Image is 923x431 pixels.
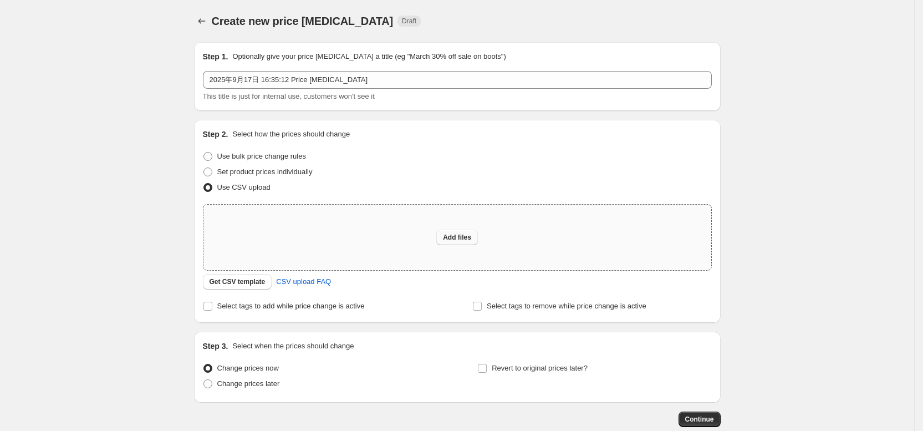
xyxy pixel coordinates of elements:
[402,17,416,26] span: Draft
[679,412,721,427] button: Continue
[685,415,714,424] span: Continue
[217,152,306,160] span: Use bulk price change rules
[217,379,280,388] span: Change prices later
[210,277,266,286] span: Get CSV template
[217,302,365,310] span: Select tags to add while price change is active
[203,71,712,89] input: 30% off holiday sale
[203,341,228,352] h2: Step 3.
[203,92,375,100] span: This title is just for internal use, customers won't see it
[232,51,506,62] p: Optionally give your price [MEDICAL_DATA] a title (eg "March 30% off sale on boots")
[436,230,478,245] button: Add files
[487,302,646,310] span: Select tags to remove while price change is active
[443,233,471,242] span: Add files
[203,274,272,290] button: Get CSV template
[269,273,338,291] a: CSV upload FAQ
[217,183,271,191] span: Use CSV upload
[212,15,394,27] span: Create new price [MEDICAL_DATA]
[194,13,210,29] button: Price change jobs
[276,276,331,287] span: CSV upload FAQ
[217,168,313,176] span: Set product prices individually
[203,129,228,140] h2: Step 2.
[203,51,228,62] h2: Step 1.
[217,364,279,372] span: Change prices now
[232,129,350,140] p: Select how the prices should change
[232,341,354,352] p: Select when the prices should change
[492,364,588,372] span: Revert to original prices later?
